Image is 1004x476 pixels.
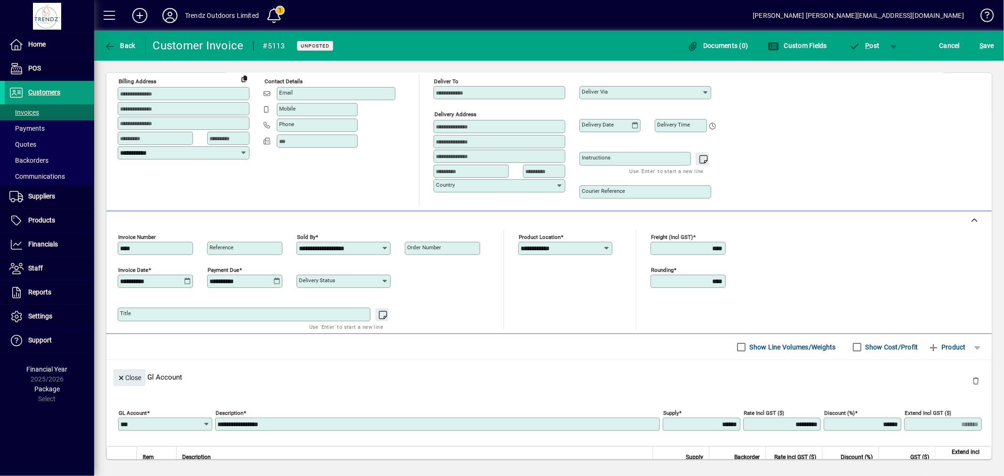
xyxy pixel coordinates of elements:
[28,40,46,48] span: Home
[434,78,458,85] mat-label: Deliver To
[102,37,138,54] button: Back
[5,120,94,136] a: Payments
[299,277,335,284] mat-label: Delivery status
[28,264,43,272] span: Staff
[117,370,142,386] span: Close
[28,192,55,200] span: Suppliers
[686,452,703,462] span: Supply
[94,37,146,54] app-page-header-button: Back
[519,234,561,240] mat-label: Product location
[937,37,963,54] button: Cancel
[27,365,68,373] span: Financial Year
[279,121,294,127] mat-label: Phone
[309,321,383,332] mat-hint: Use 'Enter' to start a new line
[118,234,156,240] mat-label: Invoice number
[153,38,244,53] div: Customer Invoice
[185,8,259,23] div: Trendz Outdoors Limited
[182,452,211,462] span: Description
[841,452,873,462] span: Discount (%)
[28,312,52,320] span: Settings
[5,281,94,304] a: Reports
[940,38,960,53] span: Cancel
[111,373,148,381] app-page-header-button: Close
[5,33,94,56] a: Home
[436,182,455,188] mat-label: Country
[687,42,748,49] span: Documents (0)
[5,104,94,120] a: Invoices
[216,410,243,416] mat-label: Description
[9,157,48,164] span: Backorders
[748,342,836,352] label: Show Line Volumes/Weights
[941,447,980,468] span: Extend incl GST ($)
[143,452,154,462] span: Item
[582,88,608,95] mat-label: Deliver via
[973,2,992,32] a: Knowledge Base
[9,109,39,116] span: Invoices
[630,166,704,176] mat-hint: Use 'Enter' to start a new line
[768,42,827,49] span: Custom Fields
[155,7,185,24] button: Profile
[5,57,94,80] a: POS
[866,42,870,49] span: P
[910,452,929,462] span: GST ($)
[5,168,94,184] a: Communications
[9,141,36,148] span: Quotes
[928,340,966,355] span: Product
[106,360,992,394] div: Gl Account
[9,173,65,180] span: Communications
[5,209,94,232] a: Products
[964,376,987,385] app-page-header-button: Delete
[279,105,296,112] mat-label: Mobile
[964,369,987,392] button: Delete
[582,154,610,161] mat-label: Instructions
[407,244,441,251] mat-label: Order number
[237,71,252,86] button: Copy to Delivery address
[774,452,816,462] span: Rate incl GST ($)
[5,185,94,208] a: Suppliers
[28,336,52,344] span: Support
[9,125,45,132] span: Payments
[980,42,983,49] span: S
[651,234,693,240] mat-label: Freight (incl GST)
[209,244,233,251] mat-label: Reference
[977,37,996,54] button: Save
[765,37,829,54] button: Custom Fields
[5,329,94,352] a: Support
[582,188,625,194] mat-label: Courier Reference
[923,339,971,356] button: Product
[113,369,145,386] button: Close
[905,410,951,416] mat-label: Extend incl GST ($)
[301,43,329,49] span: Unposted
[28,64,41,72] span: POS
[5,305,94,328] a: Settings
[208,267,239,273] mat-label: Payment due
[864,342,918,352] label: Show Cost/Profit
[753,8,964,23] div: [PERSON_NAME] [PERSON_NAME][EMAIL_ADDRESS][DOMAIN_NAME]
[663,410,679,416] mat-label: Supply
[5,152,94,168] a: Backorders
[34,385,60,393] span: Package
[844,37,884,54] button: Post
[657,121,690,128] mat-label: Delivery time
[125,7,155,24] button: Add
[120,310,131,317] mat-label: Title
[980,38,994,53] span: ave
[734,452,760,462] span: Backorder
[685,37,751,54] button: Documents (0)
[824,410,855,416] mat-label: Discount (%)
[744,410,784,416] mat-label: Rate incl GST ($)
[28,240,58,248] span: Financials
[5,233,94,256] a: Financials
[119,410,147,416] mat-label: GL Account
[5,136,94,152] a: Quotes
[651,267,674,273] mat-label: Rounding
[279,89,293,96] mat-label: Email
[104,42,136,49] span: Back
[297,234,315,240] mat-label: Sold by
[28,88,60,96] span: Customers
[28,288,51,296] span: Reports
[5,257,94,280] a: Staff
[263,39,285,54] div: #5113
[118,267,148,273] mat-label: Invoice date
[849,42,880,49] span: ost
